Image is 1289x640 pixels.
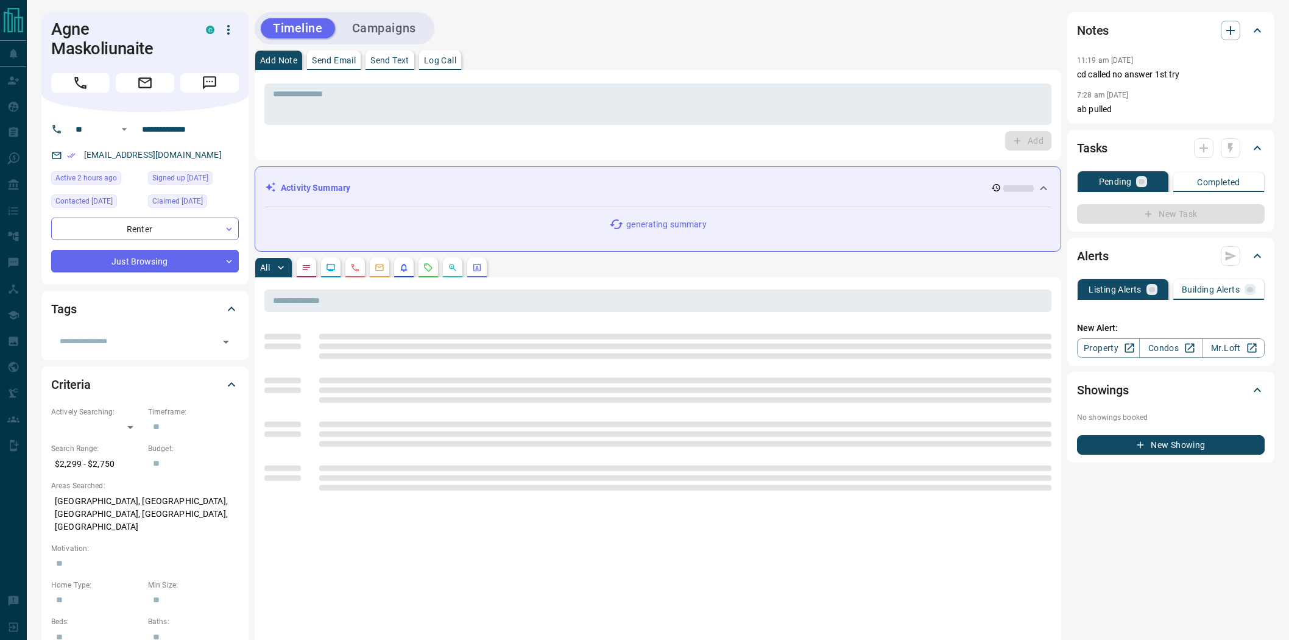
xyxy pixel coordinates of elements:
p: Building Alerts [1182,285,1240,294]
svg: Requests [423,263,433,272]
h2: Tasks [1077,138,1107,158]
p: Pending [1099,177,1132,186]
p: Send Email [312,56,356,65]
div: Thu Jul 10 2025 [148,171,239,188]
p: Motivation: [51,543,239,554]
div: Alerts [1077,241,1265,271]
p: Actively Searching: [51,407,142,418]
p: ab pulled [1077,103,1265,116]
p: All [260,263,270,272]
svg: Notes [302,263,311,272]
h2: Notes [1077,21,1109,40]
div: Renter [51,218,239,240]
button: New Showing [1077,435,1265,455]
button: Open [117,122,132,137]
p: Completed [1197,178,1240,187]
button: Timeline [261,18,335,38]
div: condos.ca [206,26,214,34]
div: Tasks [1077,133,1265,163]
span: Contacted [DATE] [55,195,113,207]
p: 11:19 am [DATE] [1077,56,1133,65]
p: 7:28 am [DATE] [1077,91,1129,99]
p: $2,299 - $2,750 [51,454,142,474]
h2: Alerts [1077,246,1109,266]
p: Timeframe: [148,407,239,418]
p: generating summary [626,218,706,231]
svg: Email Verified [67,151,76,160]
p: Log Call [424,56,456,65]
p: No showings booked [1077,412,1265,423]
p: Areas Searched: [51,480,239,491]
svg: Agent Actions [472,263,482,272]
span: Email [116,73,174,93]
svg: Opportunities [448,263,457,272]
p: Min Size: [148,580,239,591]
p: Beds: [51,616,142,627]
span: Signed up [DATE] [152,172,208,184]
p: Listing Alerts [1089,285,1142,294]
p: Send Text [370,56,409,65]
span: Active 2 hours ago [55,172,117,184]
button: Campaigns [340,18,428,38]
div: Sat Aug 16 2025 [51,171,142,188]
a: Property [1077,338,1140,358]
div: Notes [1077,16,1265,45]
span: Call [51,73,110,93]
span: Message [180,73,239,93]
p: cd called no answer 1st try [1077,68,1265,81]
p: Search Range: [51,443,142,454]
p: New Alert: [1077,322,1265,335]
a: [EMAIL_ADDRESS][DOMAIN_NAME] [84,150,222,160]
svg: Calls [350,263,360,272]
span: Claimed [DATE] [152,195,203,207]
div: Fri Jul 11 2025 [51,194,142,212]
div: Fri Jul 11 2025 [148,194,239,212]
a: Mr.Loft [1202,338,1265,358]
h1: Agne Maskoliunaite [51,20,188,59]
p: [GEOGRAPHIC_DATA], [GEOGRAPHIC_DATA], [GEOGRAPHIC_DATA], [GEOGRAPHIC_DATA], [GEOGRAPHIC_DATA] [51,491,239,537]
h2: Criteria [51,375,91,394]
div: Activity Summary [265,177,1051,199]
p: Baths: [148,616,239,627]
a: Condos [1139,338,1202,358]
div: Criteria [51,370,239,399]
p: Activity Summary [281,182,350,194]
div: Just Browsing [51,250,239,272]
div: Tags [51,294,239,324]
svg: Emails [375,263,384,272]
div: Showings [1077,375,1265,405]
button: Open [217,333,235,350]
h2: Tags [51,299,76,319]
svg: Listing Alerts [399,263,409,272]
p: Budget: [148,443,239,454]
svg: Lead Browsing Activity [326,263,336,272]
p: Add Note [260,56,297,65]
p: Home Type: [51,580,142,591]
h2: Showings [1077,380,1129,400]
